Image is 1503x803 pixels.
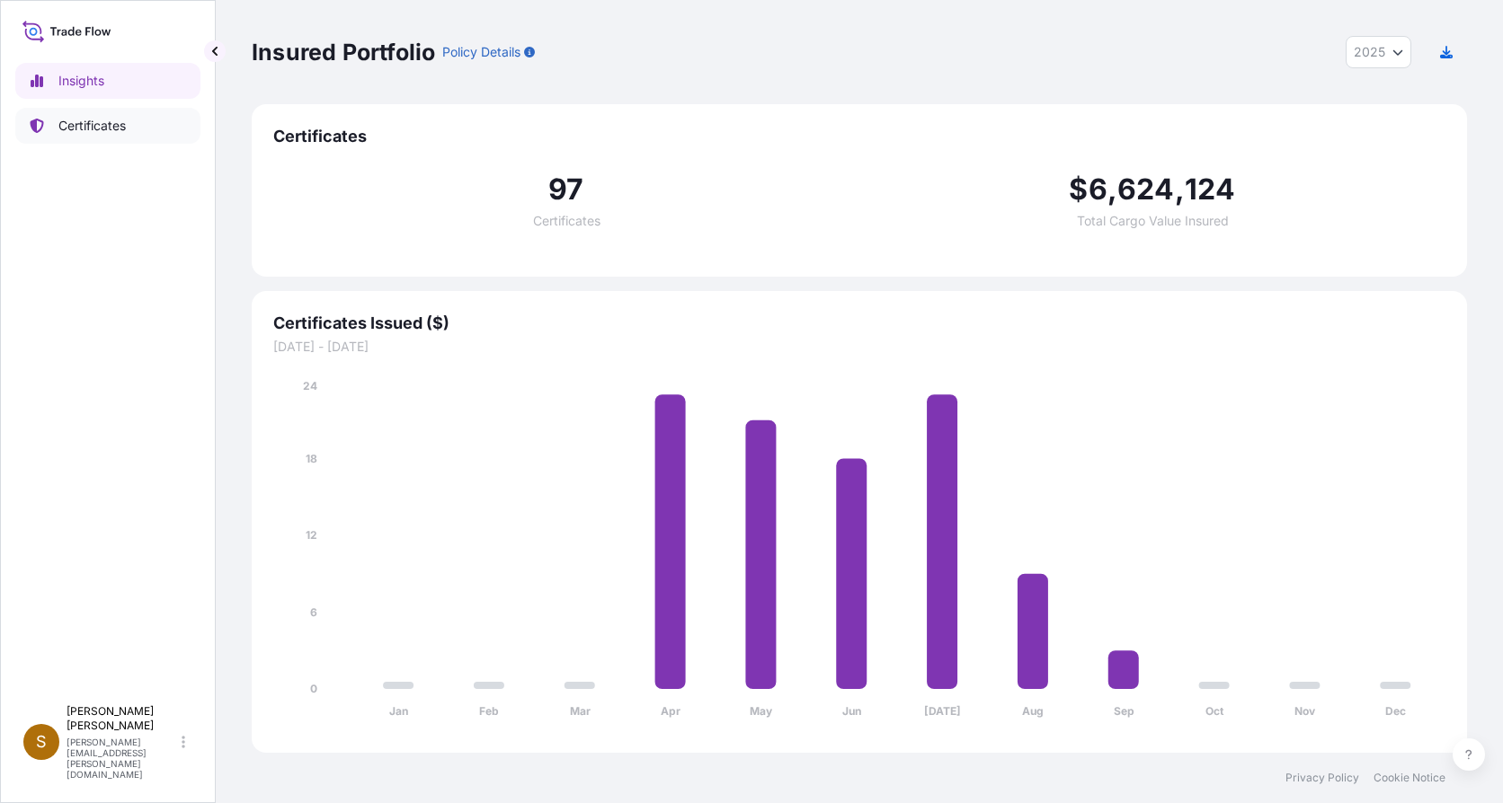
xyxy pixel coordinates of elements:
[273,126,1445,147] span: Certificates
[15,108,200,144] a: Certificates
[442,43,520,61] p: Policy Details
[1089,175,1107,204] span: 6
[570,704,591,718] tspan: Mar
[1185,175,1236,204] span: 124
[1117,175,1175,204] span: 624
[273,313,1445,334] span: Certificates Issued ($)
[306,528,317,542] tspan: 12
[1354,43,1385,61] span: 2025
[15,63,200,99] a: Insights
[924,704,961,718] tspan: [DATE]
[1205,704,1224,718] tspan: Oct
[842,704,861,718] tspan: Jun
[1107,175,1117,204] span: ,
[306,452,317,465] tspan: 18
[67,737,178,780] p: [PERSON_NAME][EMAIL_ADDRESS][PERSON_NAME][DOMAIN_NAME]
[1374,771,1445,785] a: Cookie Notice
[67,704,178,733] p: [PERSON_NAME] [PERSON_NAME]
[1022,704,1044,718] tspan: Aug
[1175,175,1185,204] span: ,
[58,117,126,135] p: Certificates
[1069,175,1088,204] span: $
[58,72,104,90] p: Insights
[479,704,499,718] tspan: Feb
[533,215,600,227] span: Certificates
[661,704,680,718] tspan: Apr
[252,38,435,66] p: Insured Portfolio
[36,733,47,751] span: S
[750,704,773,718] tspan: May
[1077,215,1229,227] span: Total Cargo Value Insured
[1294,704,1316,718] tspan: Nov
[1114,704,1134,718] tspan: Sep
[303,379,317,393] tspan: 24
[389,704,408,718] tspan: Jan
[310,605,317,619] tspan: 6
[1285,771,1359,785] a: Privacy Policy
[1385,704,1406,718] tspan: Dec
[548,175,583,204] span: 97
[273,338,1445,356] span: [DATE] - [DATE]
[310,682,317,695] tspan: 0
[1346,36,1411,68] button: Year Selector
